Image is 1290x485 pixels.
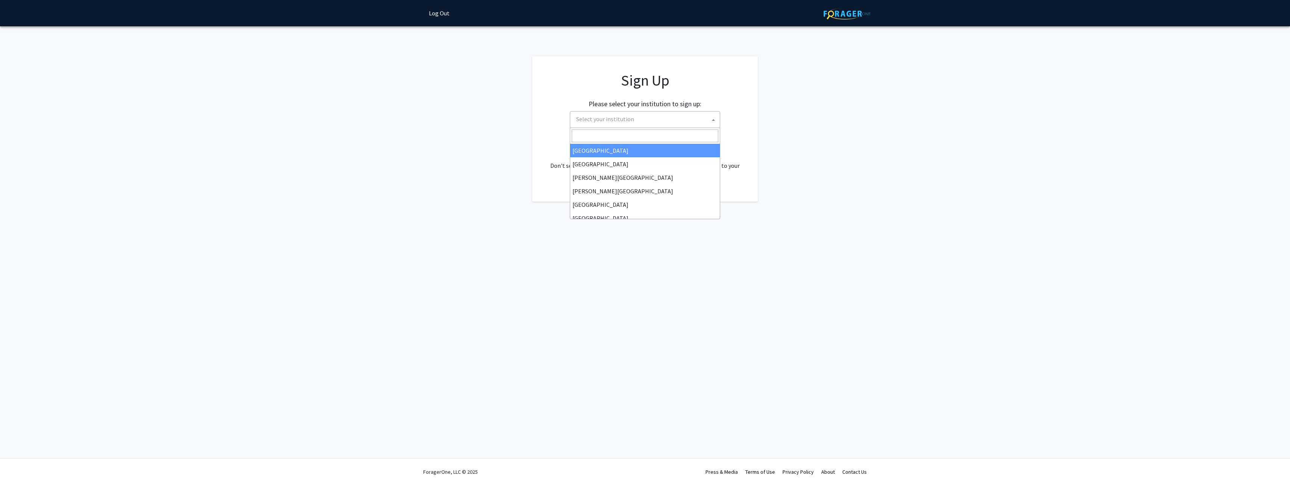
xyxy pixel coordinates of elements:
li: [PERSON_NAME][GEOGRAPHIC_DATA] [570,171,720,184]
input: Search [572,130,718,142]
li: [GEOGRAPHIC_DATA] [570,157,720,171]
span: Select your institution [573,111,720,127]
li: [PERSON_NAME][GEOGRAPHIC_DATA] [570,184,720,198]
h1: Sign Up [547,71,743,89]
a: Press & Media [706,468,738,475]
span: Select your institution [576,115,634,123]
a: Terms of Use [745,468,775,475]
h2: Please select your institution to sign up: [589,100,701,108]
a: Privacy Policy [783,468,814,475]
div: Already have an account? . Don't see your institution? about bringing ForagerOne to your institut... [547,143,743,179]
li: [GEOGRAPHIC_DATA] [570,198,720,211]
li: [GEOGRAPHIC_DATA] [570,211,720,225]
img: ForagerOne Logo [824,8,871,20]
span: Select your institution [570,111,720,128]
li: [GEOGRAPHIC_DATA] [570,144,720,157]
a: About [821,468,835,475]
a: Contact Us [842,468,867,475]
div: ForagerOne, LLC © 2025 [423,459,478,485]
